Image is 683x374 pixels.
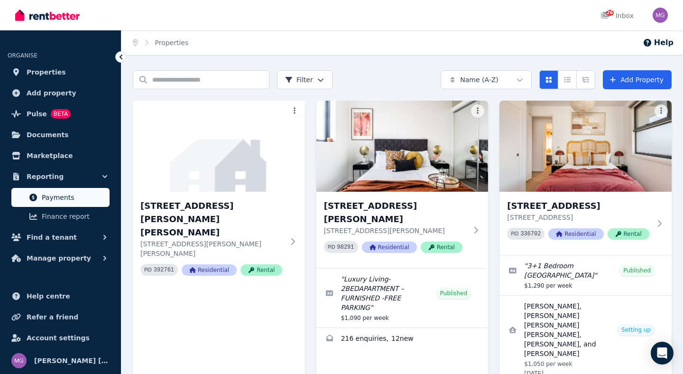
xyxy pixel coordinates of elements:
span: Refer a friend [27,311,78,323]
span: Name (A-Z) [460,75,498,84]
button: More options [655,104,668,118]
span: Properties [27,66,66,78]
span: [PERSON_NAME] [PERSON_NAME] [34,355,110,366]
span: Rental [421,242,462,253]
a: Help centre [8,287,113,306]
button: More options [471,104,484,118]
a: Add property [8,84,113,103]
nav: Breadcrumb [121,30,200,55]
a: 3 Parker St, Pascoe Vale[STREET_ADDRESS][PERSON_NAME][PERSON_NAME][STREET_ADDRESS][PERSON_NAME][P... [133,101,305,291]
a: Refer a friend [8,308,113,327]
span: 26 [606,10,614,16]
button: Card view [539,70,558,89]
img: 76 Foch Street, Box Hill South [499,101,672,192]
span: Marketplace [27,150,73,161]
a: Account settings [8,328,113,347]
img: Mei Gin Lim [11,353,27,368]
a: Edit listing: Luxury Living-2BEDAPARTMENT – FURNISHED -FREE PARKING [316,269,489,327]
span: Documents [27,129,69,140]
span: Finance report [42,211,106,222]
button: Compact list view [558,70,577,89]
a: Add Property [603,70,672,89]
a: PulseBETA [8,104,113,123]
a: Properties [155,39,189,47]
span: Find a tenant [27,232,77,243]
span: Account settings [27,332,90,344]
button: Manage property [8,249,113,268]
span: Residential [548,228,603,240]
span: Reporting [27,171,64,182]
button: Filter [277,70,332,89]
button: Reporting [8,167,113,186]
a: Finance report [11,207,110,226]
p: [STREET_ADDRESS] [507,213,651,222]
a: 76 Foch Street, Box Hill South[STREET_ADDRESS][STREET_ADDRESS]PID 336702ResidentialRental [499,101,672,255]
h3: [STREET_ADDRESS][PERSON_NAME][PERSON_NAME] [140,199,284,239]
button: Help [643,37,674,48]
p: [STREET_ADDRESS][PERSON_NAME] [324,226,468,235]
span: ORGANISE [8,52,37,59]
p: [STREET_ADDRESS][PERSON_NAME][PERSON_NAME] [140,239,284,258]
div: View options [539,70,595,89]
a: Edit listing: 3+1 Bedroom Townhouse Box Hill South [499,255,672,295]
span: Add property [27,87,76,99]
a: Marketplace [8,146,113,165]
h3: [STREET_ADDRESS][PERSON_NAME] [324,199,468,226]
a: Documents [8,125,113,144]
button: More options [288,104,301,118]
span: Rental [240,264,282,276]
span: Help centre [27,290,70,302]
div: Open Intercom Messenger [651,342,674,365]
button: Expanded list view [576,70,595,89]
span: Pulse [27,108,47,120]
button: Find a tenant [8,228,113,247]
code: 98291 [337,244,354,251]
span: Filter [285,75,313,84]
code: 336702 [520,231,541,237]
a: Properties [8,63,113,82]
small: PID [144,267,152,272]
a: Payments [11,188,110,207]
button: Name (A-Z) [441,70,532,89]
h3: [STREET_ADDRESS] [507,199,651,213]
img: RentBetter [15,8,80,22]
span: BETA [51,109,71,119]
a: 14 David Street, Richmond[STREET_ADDRESS][PERSON_NAME][STREET_ADDRESS][PERSON_NAME]PID 98291Resid... [316,101,489,268]
img: Mei Gin Lim [653,8,668,23]
div: Inbox [600,11,634,20]
span: Residential [362,242,417,253]
span: Payments [42,192,106,203]
span: Residential [182,264,237,276]
span: Manage property [27,252,91,264]
span: Rental [608,228,649,240]
a: Enquiries for 14 David Street, Richmond [316,328,489,351]
small: PID [328,244,335,250]
small: PID [511,231,518,236]
code: 392761 [154,267,174,273]
img: 3 Parker St, Pascoe Vale [133,101,305,192]
img: 14 David Street, Richmond [316,101,489,192]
